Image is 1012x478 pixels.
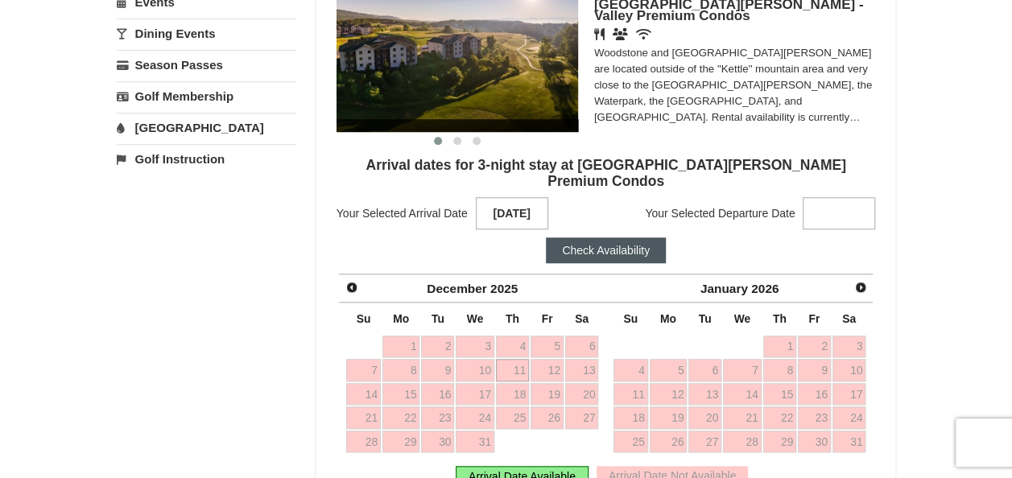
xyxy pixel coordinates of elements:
[542,312,553,325] span: Friday
[849,276,872,299] a: Next
[645,201,795,225] span: Your Selected Departure Date
[476,197,548,229] strong: [DATE]
[117,81,296,111] a: Golf Membership
[688,431,721,453] a: 27
[751,282,779,295] span: 2026
[382,359,420,381] a: 8
[382,383,420,406] a: 15
[613,359,648,381] a: 4
[798,431,831,453] a: 30
[650,359,688,381] a: 5
[546,237,666,263] button: Check Availability
[613,383,648,406] a: 11
[650,431,688,453] a: 26
[763,336,796,358] a: 1
[531,383,564,406] a: 19
[763,406,796,429] a: 22
[832,336,865,358] a: 3
[346,359,381,381] a: 7
[456,431,494,453] a: 31
[733,312,750,325] span: Wednesday
[117,50,296,80] a: Season Passes
[382,336,420,358] a: 1
[594,45,876,126] div: Woodstone and [GEOGRAPHIC_DATA][PERSON_NAME] are located outside of the "Kettle" mountain area an...
[467,312,484,325] span: Wednesday
[723,359,762,381] a: 7
[456,336,494,358] a: 3
[798,336,831,358] a: 2
[496,336,529,358] a: 4
[723,431,762,453] a: 28
[337,201,468,225] span: Your Selected Arrival Date
[117,144,296,174] a: Golf Instruction
[832,359,865,381] a: 10
[763,431,796,453] a: 29
[531,359,564,381] a: 12
[421,336,454,358] a: 2
[421,431,454,453] a: 30
[427,282,486,295] span: December
[506,312,519,325] span: Thursday
[565,336,598,358] a: 6
[832,383,865,406] a: 17
[341,276,363,299] a: Prev
[357,312,371,325] span: Sunday
[650,383,688,406] a: 12
[613,431,648,453] a: 25
[531,336,564,358] a: 5
[773,312,787,325] span: Thursday
[808,312,820,325] span: Friday
[723,383,762,406] a: 14
[531,406,564,429] a: 26
[421,383,454,406] a: 16
[565,359,598,381] a: 13
[613,28,628,40] i: Banquet Facilities
[763,359,796,381] a: 8
[763,383,796,406] a: 15
[456,359,494,381] a: 10
[723,406,762,429] a: 21
[565,383,598,406] a: 20
[346,383,381,406] a: 14
[421,359,454,381] a: 9
[699,312,712,325] span: Tuesday
[688,406,721,429] a: 20
[688,383,721,406] a: 13
[490,282,518,295] span: 2025
[650,406,688,429] a: 19
[382,406,420,429] a: 22
[700,282,748,295] span: January
[854,281,867,294] span: Next
[456,406,494,429] a: 24
[594,28,605,40] i: Restaurant
[688,359,721,381] a: 6
[393,312,409,325] span: Monday
[660,312,676,325] span: Monday
[636,28,651,40] i: Wireless Internet (free)
[456,383,494,406] a: 17
[832,406,865,429] a: 24
[345,281,358,294] span: Prev
[421,406,454,429] a: 23
[346,431,381,453] a: 28
[798,383,831,406] a: 16
[623,312,638,325] span: Sunday
[832,431,865,453] a: 31
[575,312,589,325] span: Saturday
[798,359,831,381] a: 9
[613,406,648,429] a: 18
[496,406,529,429] a: 25
[117,19,296,48] a: Dining Events
[346,406,381,429] a: 21
[382,431,420,453] a: 29
[798,406,831,429] a: 23
[496,383,529,406] a: 18
[842,312,856,325] span: Saturday
[496,359,529,381] a: 11
[432,312,444,325] span: Tuesday
[337,157,876,189] h4: Arrival dates for 3-night stay at [GEOGRAPHIC_DATA][PERSON_NAME] Premium Condos
[565,406,598,429] a: 27
[117,113,296,142] a: [GEOGRAPHIC_DATA]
